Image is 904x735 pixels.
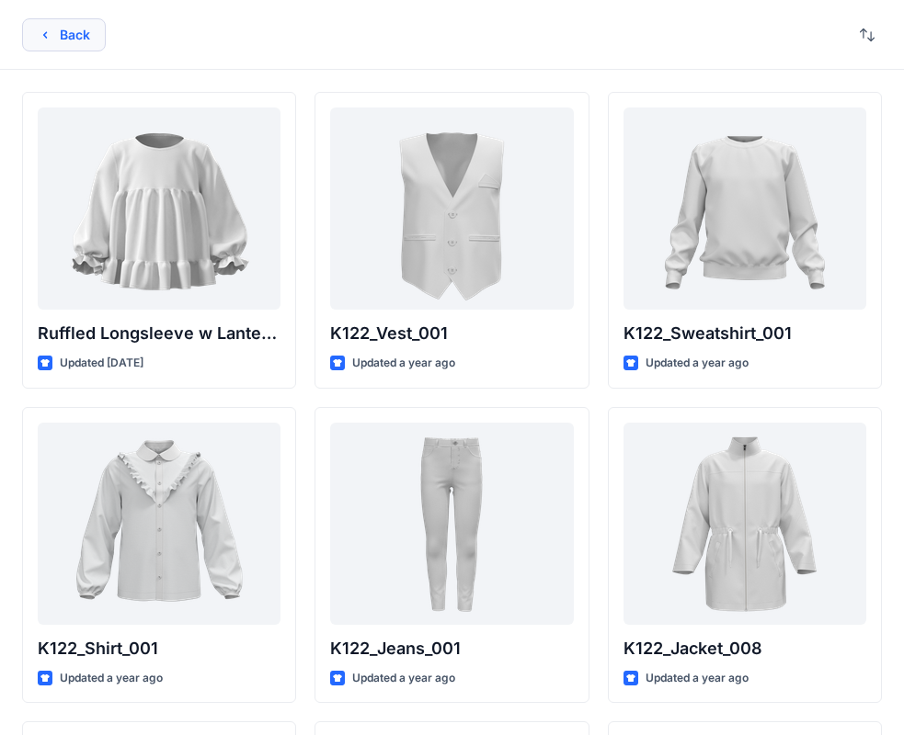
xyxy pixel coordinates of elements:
a: K122_Vest_001 [330,107,573,310]
p: K122_Jacket_008 [624,636,866,661]
p: Updated a year ago [646,669,749,688]
a: Ruffled Longsleeve w Lantern Sleeve [38,107,280,310]
a: K122_Sweatshirt_001 [624,107,866,310]
p: Updated a year ago [646,354,749,373]
a: K122_Shirt_001 [38,423,280,625]
a: K122_Jacket_008 [624,423,866,625]
p: K122_Vest_001 [330,321,573,346]
a: K122_Jeans_001 [330,423,573,625]
p: K122_Jeans_001 [330,636,573,661]
button: Back [22,18,106,51]
p: Ruffled Longsleeve w Lantern Sleeve [38,321,280,346]
p: K122_Shirt_001 [38,636,280,661]
p: Updated a year ago [352,669,455,688]
p: Updated [DATE] [60,354,143,373]
p: Updated a year ago [60,669,163,688]
p: K122_Sweatshirt_001 [624,321,866,346]
p: Updated a year ago [352,354,455,373]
